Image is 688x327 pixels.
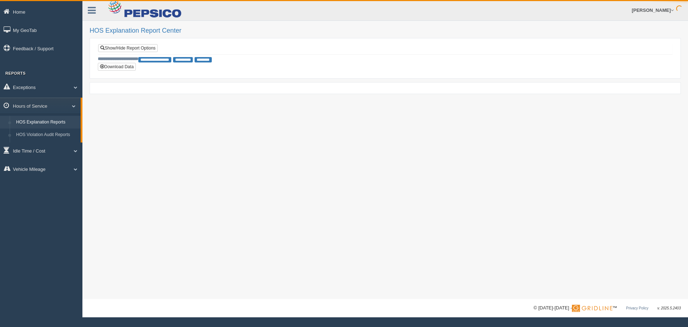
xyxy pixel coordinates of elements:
[13,129,81,141] a: HOS Violation Audit Reports
[98,63,136,71] button: Download Data
[98,44,158,52] a: Show/Hide Report Options
[658,306,681,310] span: v. 2025.5.2403
[626,306,648,310] a: Privacy Policy
[13,141,81,154] a: HOS Violations
[13,116,81,129] a: HOS Explanation Reports
[90,27,681,34] h2: HOS Explanation Report Center
[534,304,681,312] div: © [DATE]-[DATE] - ™
[572,305,612,312] img: Gridline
